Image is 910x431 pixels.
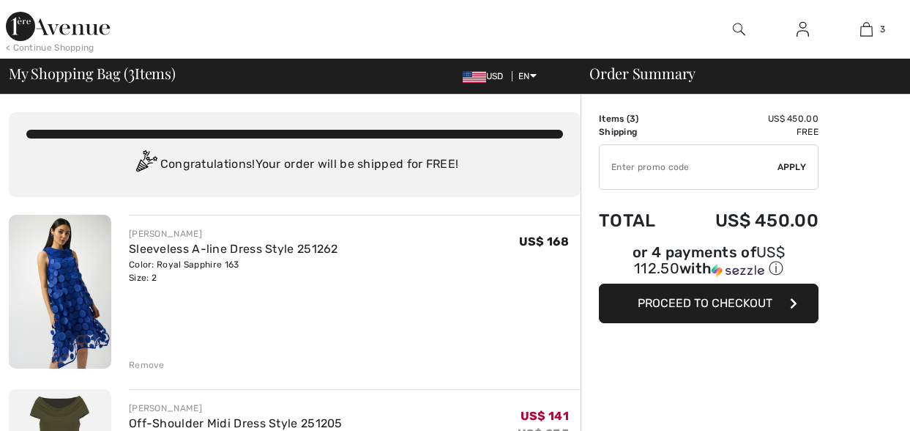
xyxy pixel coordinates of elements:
span: USD [463,71,510,81]
span: 3 [880,23,885,36]
td: Total [599,196,676,246]
a: Sleeveless A-line Dress Style 251262 [129,242,338,256]
div: Congratulations! Your order will be shipped for FREE! [26,150,563,180]
span: 3 [630,114,635,124]
iframe: Opens a widget where you can find more information [816,387,895,424]
img: search the website [733,21,745,38]
div: or 4 payments of with [599,246,818,279]
td: Shipping [599,125,676,139]
td: US$ 450.00 [676,196,818,246]
span: 3 [128,62,135,81]
div: Remove [129,358,165,372]
a: Sign In [785,21,821,39]
div: Order Summary [572,66,901,81]
td: Free [676,125,818,139]
a: Off-Shoulder Midi Dress Style 251205 [129,416,343,430]
img: Sleeveless A-line Dress Style 251262 [9,215,111,369]
span: US$ 168 [519,235,569,248]
span: Proceed to Checkout [638,296,772,310]
img: US Dollar [463,71,486,83]
img: My Bag [860,21,873,38]
td: US$ 450.00 [676,112,818,125]
a: 3 [835,21,898,38]
div: [PERSON_NAME] [129,402,343,415]
span: US$ 112.50 [634,243,785,277]
img: Sezzle [712,264,764,277]
span: EN [518,71,537,81]
img: Congratulation2.svg [131,150,160,180]
img: My Info [797,21,809,38]
span: Apply [777,161,807,174]
td: Items ( ) [599,112,676,125]
span: US$ 141 [521,409,569,423]
button: Proceed to Checkout [599,284,818,323]
input: Promo code [600,145,777,189]
div: [PERSON_NAME] [129,227,338,240]
img: 1ère Avenue [6,12,110,41]
div: < Continue Shopping [6,41,94,54]
div: or 4 payments ofUS$ 112.50withSezzle Click to learn more about Sezzle [599,246,818,284]
div: Color: Royal Sapphire 163 Size: 2 [129,258,338,284]
span: My Shopping Bag ( Items) [9,66,176,81]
